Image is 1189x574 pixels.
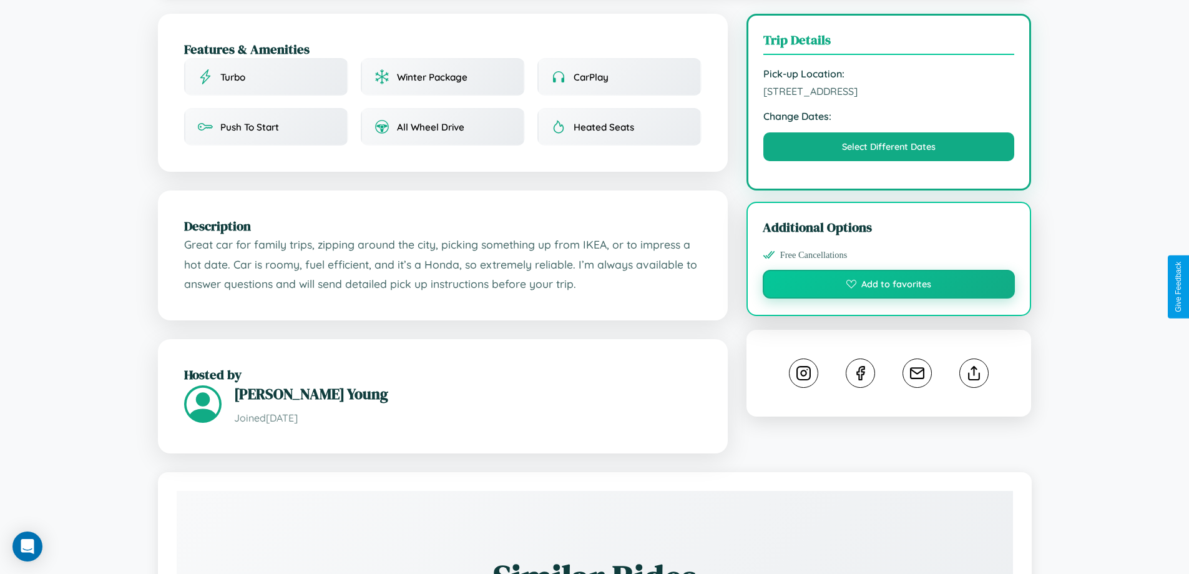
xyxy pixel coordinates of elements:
[184,40,702,58] h2: Features & Amenities
[1174,262,1183,312] div: Give Feedback
[574,71,609,83] span: CarPlay
[397,121,464,133] span: All Wheel Drive
[234,383,702,404] h3: [PERSON_NAME] Young
[220,121,279,133] span: Push To Start
[763,85,1015,97] span: [STREET_ADDRESS]
[763,132,1015,161] button: Select Different Dates
[184,235,702,294] p: Great car for family trips, zipping around the city, picking something up from IKEA, or to impres...
[763,67,1015,80] strong: Pick-up Location:
[763,31,1015,55] h3: Trip Details
[763,270,1015,299] button: Add to favorites
[397,71,467,83] span: Winter Package
[763,218,1015,236] h3: Additional Options
[12,532,42,562] div: Open Intercom Messenger
[184,217,702,235] h2: Description
[220,71,245,83] span: Turbo
[763,110,1015,122] strong: Change Dates:
[234,409,702,427] p: Joined [DATE]
[574,121,634,133] span: Heated Seats
[780,250,848,260] span: Free Cancellations
[184,365,702,383] h2: Hosted by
